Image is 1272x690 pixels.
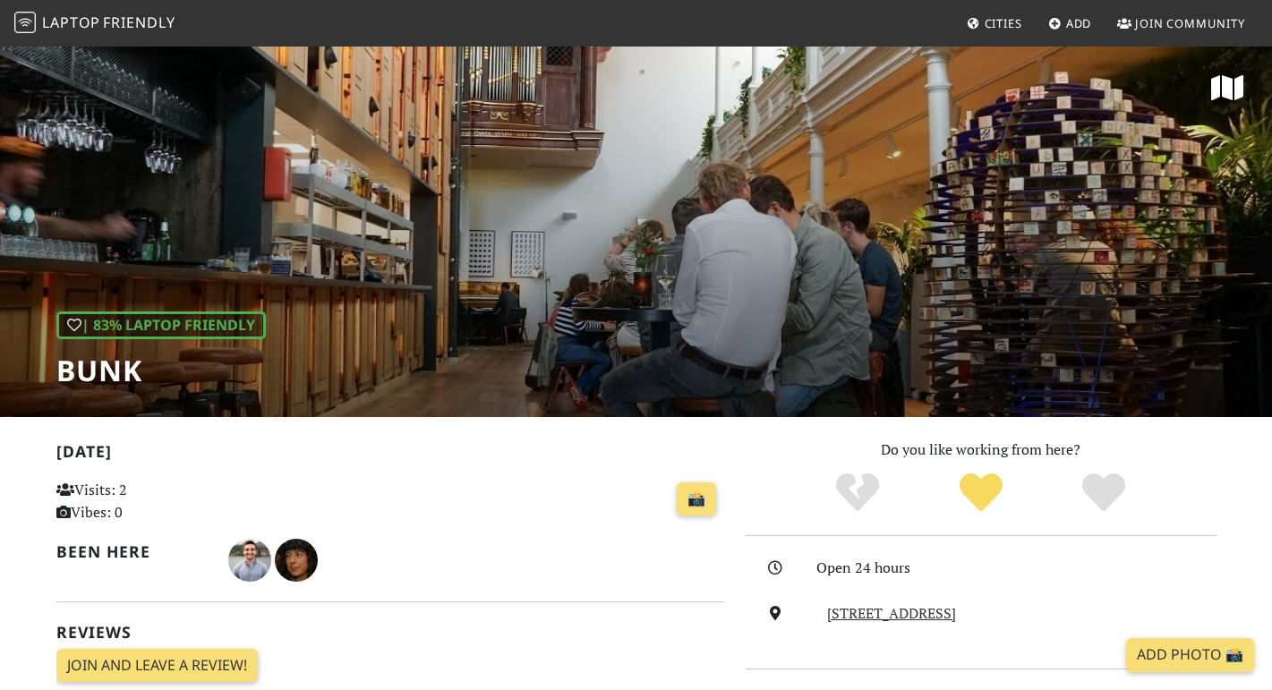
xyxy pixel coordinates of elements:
h2: [DATE] [56,442,724,468]
p: Visits: 2 Vibes: 0 [56,479,265,524]
a: Add Photo 📸 [1126,638,1254,672]
span: Add [1066,15,1092,31]
a: 📸 [677,482,716,516]
h1: BUNK [56,354,266,388]
a: Cities [960,7,1029,39]
span: Devan Pellow [228,549,275,568]
p: Do you like working from here? [746,439,1217,462]
span: Join Community [1135,15,1245,31]
a: Add [1041,7,1099,39]
div: | 83% Laptop Friendly [56,311,266,340]
span: Vivi Ele [275,549,318,568]
img: 2412-devan.jpg [228,539,271,582]
img: LaptopFriendly [14,12,36,33]
div: Definitely! [1042,471,1165,515]
h2: Reviews [56,623,724,642]
div: No [796,471,919,515]
img: 1410-eleonora.jpg [275,539,318,582]
a: Join and leave a review! [56,649,258,683]
a: Join Community [1110,7,1252,39]
span: Cities [985,15,1022,31]
a: [STREET_ADDRESS] [827,603,956,623]
div: Yes [919,471,1043,515]
span: Laptop [42,13,100,32]
span: Friendly [103,13,175,32]
h2: Been here [56,542,208,561]
a: LaptopFriendly LaptopFriendly [14,8,175,39]
div: Open 24 hours [816,557,1226,580]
